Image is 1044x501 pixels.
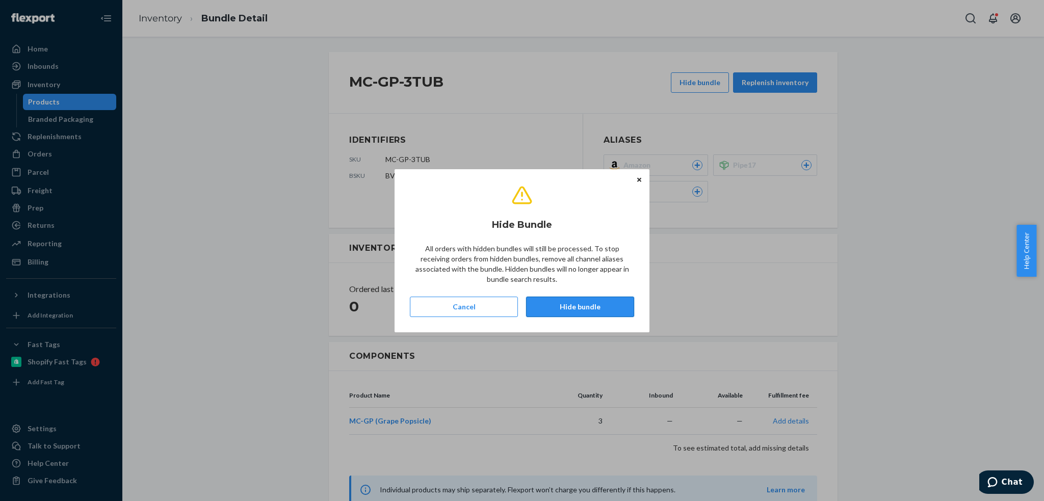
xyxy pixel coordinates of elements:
[634,174,644,186] button: Close
[526,297,634,317] button: Hide bundle
[22,7,43,16] span: Chat
[410,297,518,317] button: Cancel
[492,218,552,231] h2: Hide Bundle
[410,244,634,284] p: All orders with hidden bundles will still be processed. To stop receiving orders from hidden bund...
